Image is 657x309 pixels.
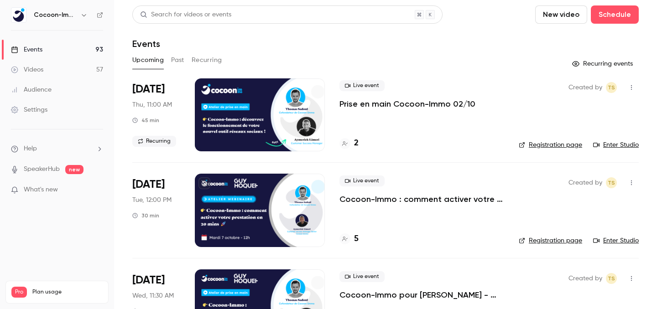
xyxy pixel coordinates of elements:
[519,236,582,245] a: Registration page
[11,65,43,74] div: Videos
[608,177,615,188] span: TS
[171,53,184,67] button: Past
[11,45,42,54] div: Events
[339,289,504,300] a: Cocoon-Immo pour [PERSON_NAME] - Prise en main
[132,100,172,109] span: Thu, 11:00 AM
[34,10,77,20] h6: Cocoon-Immo
[132,78,180,151] div: Oct 2 Thu, 11:00 AM (Europe/Paris)
[339,80,385,91] span: Live event
[92,186,103,194] iframe: Noticeable Trigger
[593,140,639,149] a: Enter Studio
[132,38,160,49] h1: Events
[11,85,52,94] div: Audience
[339,233,359,245] a: 5
[132,177,165,192] span: [DATE]
[11,144,103,154] li: help-dropdown-opener
[192,53,222,67] button: Recurring
[132,82,165,97] span: [DATE]
[11,287,27,298] span: Pro
[132,136,176,147] span: Recurring
[132,174,180,247] div: Oct 7 Tue, 12:00 PM (Europe/Paris)
[568,273,602,284] span: Created by
[24,185,58,195] span: What's new
[568,177,602,188] span: Created by
[339,271,385,282] span: Live event
[32,288,103,296] span: Plan usage
[339,175,385,186] span: Live event
[339,98,475,109] a: Prise en main Cocoon-Immo 02/10
[339,194,504,205] a: Cocoon-Immo : comment activer votre prestation en 20 mins pour des réseaux sociaux au top 🚀
[568,57,639,71] button: Recurring events
[593,236,639,245] a: Enter Studio
[65,165,83,174] span: new
[132,212,159,219] div: 30 min
[568,82,602,93] span: Created by
[132,117,159,124] div: 45 min
[606,177,617,188] span: Thomas Sadoul
[11,8,26,22] img: Cocoon-Immo
[535,5,587,24] button: New video
[354,233,359,245] h4: 5
[132,53,164,67] button: Upcoming
[608,273,615,284] span: TS
[519,140,582,149] a: Registration page
[132,273,165,288] span: [DATE]
[140,10,231,20] div: Search for videos or events
[24,144,37,154] span: Help
[24,165,60,174] a: SpeakerHub
[606,273,617,284] span: Thomas Sadoul
[608,82,615,93] span: TS
[591,5,639,24] button: Schedule
[132,196,172,205] span: Tue, 12:00 PM
[11,105,47,114] div: Settings
[339,137,359,149] a: 2
[354,137,359,149] h4: 2
[606,82,617,93] span: Thomas Sadoul
[132,291,174,300] span: Wed, 11:30 AM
